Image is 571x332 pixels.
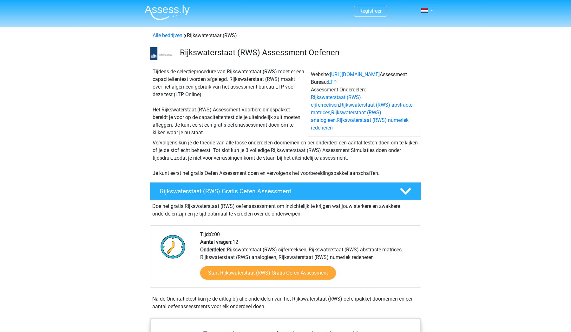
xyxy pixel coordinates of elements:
div: Website: Assessment Bureau: Assessment Onderdelen: , , , [308,68,421,136]
a: Alle bedrijven [153,32,182,38]
a: Registreer [359,8,382,14]
div: Doe het gratis Rijkswaterstaat (RWS) oefenassessment om inzichtelijk te krijgen wat jouw sterkere... [150,200,421,218]
img: Klok [157,231,189,262]
div: Vervolgens kun je de theorie van alle losse onderdelen doornemen en per onderdeel een aantal test... [150,139,421,177]
a: Rijkswaterstaat (RWS) abstracte matrices [311,102,412,116]
a: [URL][DOMAIN_NAME] [330,71,380,77]
b: Tijd: [200,231,210,237]
h3: Rijkswaterstaat (RWS) Assessment Oefenen [180,48,416,57]
div: Rijkswaterstaat (RWS) [150,32,421,39]
h4: Rijkswaterstaat (RWS) Gratis Oefen Assessment [160,188,390,195]
a: Rijkswaterstaat (RWS) Gratis Oefen Assessment [147,182,424,200]
a: LTP [328,79,337,85]
a: Start Rijkswaterstaat (RWS) Gratis Oefen Assessment [200,266,336,280]
a: Rijkswaterstaat (RWS) cijferreeksen [311,94,361,108]
img: Assessly [145,5,190,20]
div: Na de Oriëntatietest kun je de uitleg bij alle onderdelen van het Rijkswaterstaat (RWS)-oefenpakk... [150,295,421,310]
div: Tijdens de selectieprocedure van Rijkswaterstaat (RWS) moet er een capaciteitentest worden afgele... [150,68,308,136]
a: Rijkswaterstaat (RWS) analogieen [311,110,381,123]
b: Onderdelen: [200,247,227,253]
b: Aantal vragen: [200,239,233,245]
a: Rijkswaterstaat (RWS) numeriek redeneren [311,117,409,131]
div: 8:00 12 Rijkswaterstaat (RWS) cijferreeksen, Rijkswaterstaat (RWS) abstracte matrices, Rijkswater... [195,231,421,287]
